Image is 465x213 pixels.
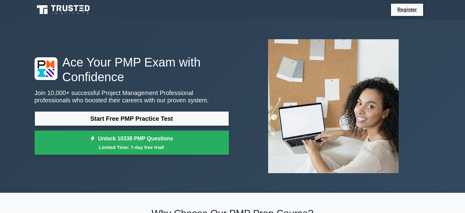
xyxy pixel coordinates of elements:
[42,144,221,151] small: Limited Time: 7-day free trial!
[35,131,229,155] a: Unlock 10338 PMP QuestionsLimited Time: 7-day free trial!
[35,55,229,84] h1: Ace Your PMP Exam with Confidence
[393,6,420,13] a: Register
[35,111,229,126] a: Start Free PMP Practice Test
[35,89,229,104] p: Join 10,000+ successful Project Management Professional professionals who boosted their careers w...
